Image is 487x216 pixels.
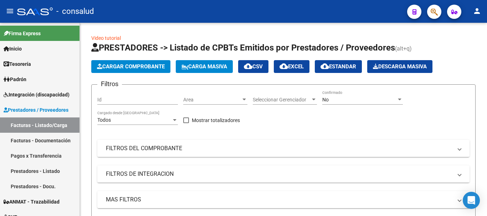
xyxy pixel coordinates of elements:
[97,191,470,208] mat-expansion-panel-header: MAS FILTROS
[106,170,452,178] mat-panel-title: FILTROS DE INTEGRACION
[244,63,263,70] span: CSV
[367,60,432,73] app-download-masive: Descarga masiva de comprobantes (adjuntos)
[106,144,452,152] mat-panel-title: FILTROS DEL COMPROBANTE
[253,97,311,103] span: Seleccionar Gerenciador
[395,45,412,52] span: (alt+q)
[183,97,241,103] span: Area
[373,63,427,70] span: Descarga Masiva
[97,63,165,70] span: Cargar Comprobante
[315,60,362,73] button: Estandar
[321,62,329,70] mat-icon: cloud_download
[244,62,252,70] mat-icon: cloud_download
[4,30,41,37] span: Firma Express
[238,60,268,73] button: CSV
[97,117,111,123] span: Todos
[4,45,22,53] span: Inicio
[6,7,14,15] mat-icon: menu
[91,60,170,73] button: Cargar Comprobante
[280,63,304,70] span: EXCEL
[322,97,329,102] span: No
[4,106,68,114] span: Prestadores / Proveedores
[4,198,60,206] span: ANMAT - Trazabilidad
[463,192,480,209] div: Open Intercom Messenger
[181,63,227,70] span: Carga Masiva
[274,60,309,73] button: EXCEL
[4,91,70,99] span: Integración (discapacidad)
[4,75,26,83] span: Padrón
[97,165,470,183] mat-expansion-panel-header: FILTROS DE INTEGRACION
[321,63,356,70] span: Estandar
[192,116,240,125] span: Mostrar totalizadores
[106,196,452,204] mat-panel-title: MAS FILTROS
[91,35,121,41] a: Video tutorial
[176,60,233,73] button: Carga Masiva
[91,43,395,53] span: PRESTADORES -> Listado de CPBTs Emitidos por Prestadores / Proveedores
[97,79,122,89] h3: Filtros
[280,62,288,70] mat-icon: cloud_download
[4,60,31,68] span: Tesorería
[473,7,481,15] mat-icon: person
[56,4,94,19] span: - consalud
[367,60,432,73] button: Descarga Masiva
[97,140,470,157] mat-expansion-panel-header: FILTROS DEL COMPROBANTE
